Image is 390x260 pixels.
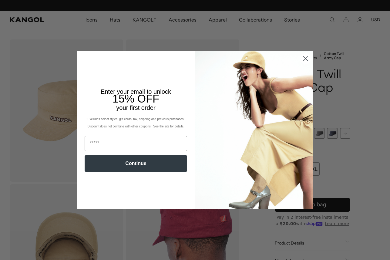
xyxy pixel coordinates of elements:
span: 15% OFF [113,93,159,105]
input: Email [85,136,187,151]
button: Continue [85,155,187,172]
span: your first order [116,104,155,111]
span: Enter your email to unlock [101,88,171,95]
span: *Excludes select styles, gift cards, tax, shipping and previous purchases. Discount does not comb... [86,117,185,128]
img: 93be19ad-e773-4382-80b9-c9d740c9197f.jpeg [195,51,313,209]
button: Close dialog [300,53,311,64]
